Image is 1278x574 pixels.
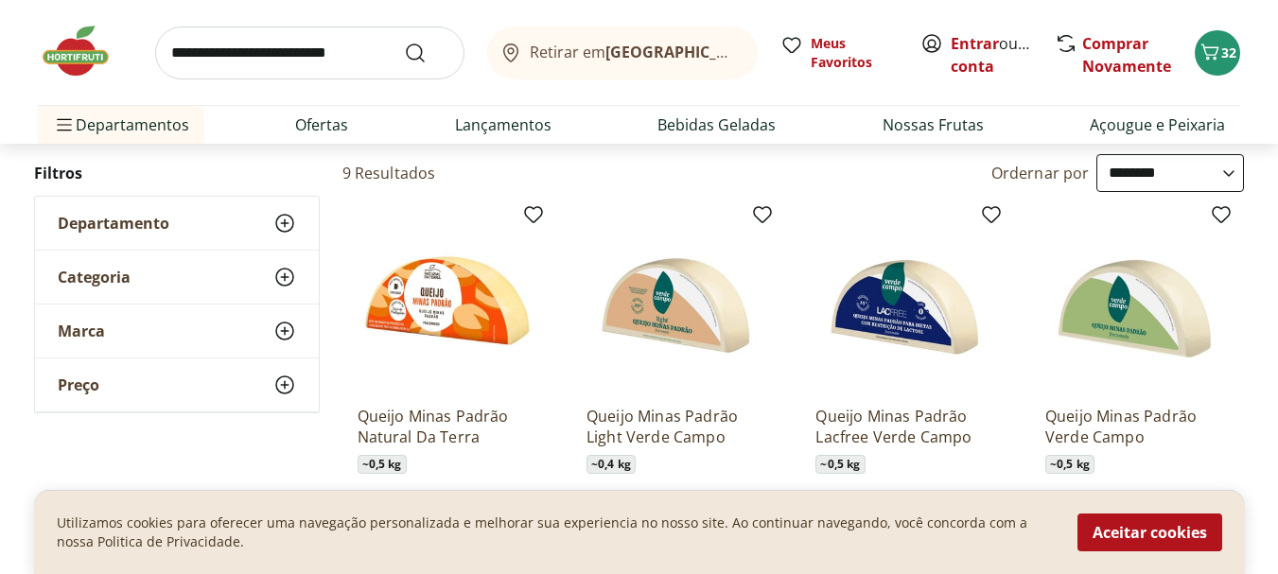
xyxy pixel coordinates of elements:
[951,33,1055,77] a: Criar conta
[815,455,865,474] span: ~ 0,5 kg
[1221,43,1236,61] span: 32
[951,33,999,54] a: Entrar
[951,32,1035,78] span: ou
[295,113,348,136] a: Ofertas
[815,211,995,391] img: Queijo Minas Padrão Lacfree Verde Campo
[991,163,1090,183] label: Ordernar por
[586,455,636,474] span: ~ 0,4 kg
[38,23,132,79] img: Hortifruti
[358,455,407,474] span: ~ 0,5 kg
[780,34,898,72] a: Meus Favoritos
[586,211,766,391] img: Queijo Minas Padrão Light Verde Campo
[1045,211,1225,391] img: Queijo Minas Padrão Verde Campo
[155,26,464,79] input: search
[35,304,319,357] button: Marca
[1090,113,1225,136] a: Açougue e Peixaria
[53,102,76,148] button: Menu
[530,43,739,61] span: Retirar em
[35,251,319,304] button: Categoria
[58,322,105,340] span: Marca
[35,358,319,411] button: Preço
[1045,455,1094,474] span: ~ 0,5 kg
[342,163,436,183] h2: 9 Resultados
[586,406,766,447] a: Queijo Minas Padrão Light Verde Campo
[358,406,537,447] a: Queijo Minas Padrão Natural Da Terra
[58,268,131,287] span: Categoria
[1045,406,1225,447] a: Queijo Minas Padrão Verde Campo
[404,42,449,64] button: Submit Search
[58,375,99,394] span: Preço
[34,154,320,192] h2: Filtros
[53,102,189,148] span: Departamentos
[487,26,758,79] button: Retirar em[GEOGRAPHIC_DATA]/[GEOGRAPHIC_DATA]
[811,34,898,72] span: Meus Favoritos
[35,197,319,250] button: Departamento
[1077,513,1222,551] button: Aceitar cookies
[605,42,924,62] b: [GEOGRAPHIC_DATA]/[GEOGRAPHIC_DATA]
[358,211,537,391] img: Queijo Minas Padrão Natural Da Terra
[657,113,776,136] a: Bebidas Geladas
[1195,30,1240,76] button: Carrinho
[58,214,169,233] span: Departamento
[883,113,984,136] a: Nossas Frutas
[1082,33,1171,77] a: Comprar Novamente
[455,113,551,136] a: Lançamentos
[57,513,1055,551] p: Utilizamos cookies para oferecer uma navegação personalizada e melhorar sua experiencia no nosso ...
[815,406,995,447] a: Queijo Minas Padrão Lacfree Verde Campo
